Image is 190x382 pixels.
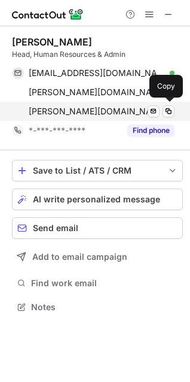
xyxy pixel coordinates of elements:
button: AI write personalized message [12,189,183,210]
button: Reveal Button [127,125,174,137]
span: Find work email [31,278,178,289]
span: [PERSON_NAME][DOMAIN_NAME][EMAIL_ADDRESS][PERSON_NAME][DOMAIN_NAME] [29,87,166,98]
button: Send email [12,217,183,239]
div: Head, Human Resources & Admin [12,49,183,60]
span: AI write personalized message [33,195,160,204]
div: [PERSON_NAME] [12,36,92,48]
span: [EMAIL_ADDRESS][DOMAIN_NAME] [29,68,166,78]
span: [PERSON_NAME][DOMAIN_NAME][EMAIL_ADDRESS][PERSON_NAME][DOMAIN_NAME] [29,106,166,117]
button: Add to email campaign [12,246,183,268]
div: Save to List / ATS / CRM [33,166,162,175]
img: ContactOut v5.3.10 [12,7,84,22]
span: Send email [33,223,78,233]
span: Add to email campaign [32,252,127,262]
span: Notes [31,302,178,313]
button: Find work email [12,275,183,292]
button: save-profile-one-click [12,160,183,181]
button: Notes [12,299,183,316]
